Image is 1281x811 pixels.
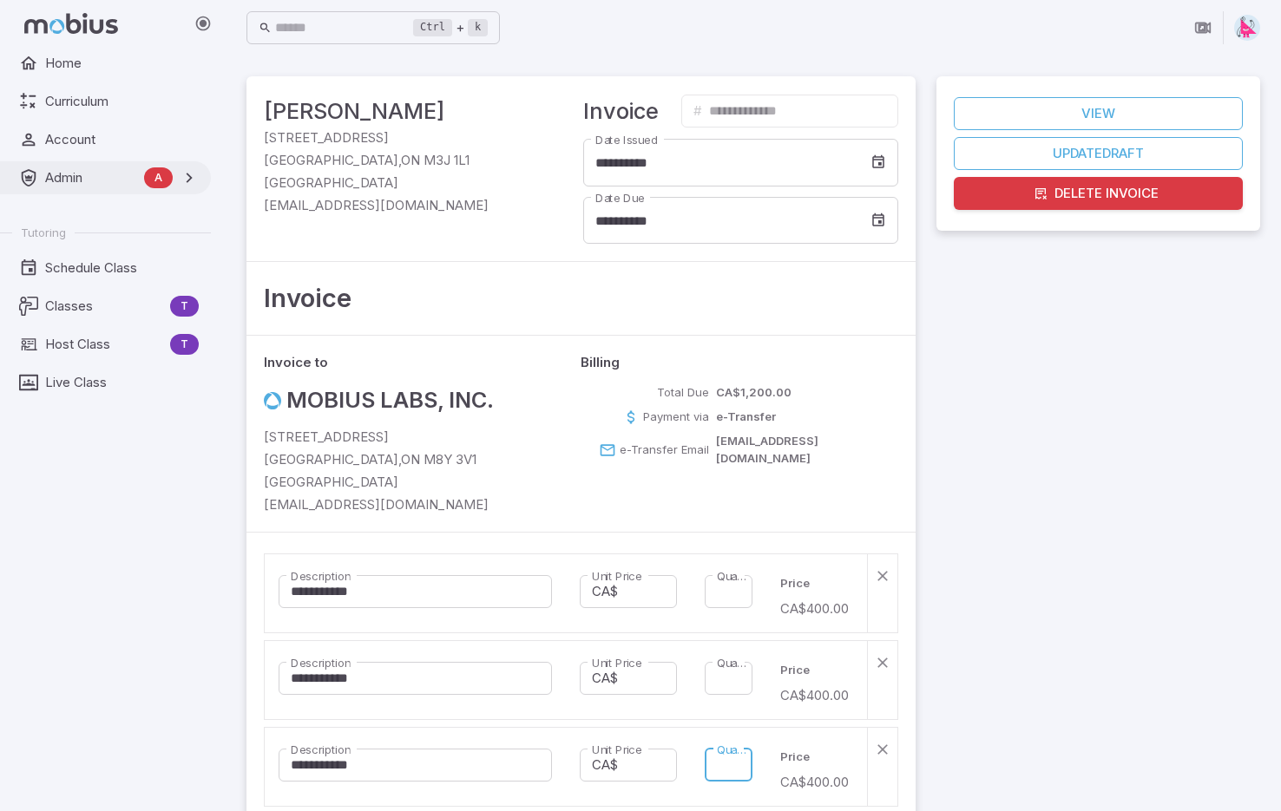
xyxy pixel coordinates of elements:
[592,669,618,688] p: CA$
[595,190,644,206] label: Date Due
[264,495,581,514] p: [EMAIL_ADDRESS][DOMAIN_NAME]
[413,19,452,36] kbd: Ctrl
[643,409,709,426] p: Payment via
[592,582,618,601] p: CA$
[468,19,488,36] kbd: k
[45,54,199,73] span: Home
[592,655,642,671] label: Unit Price
[780,686,853,705] p: CA$400.00
[780,662,853,679] p: Price
[264,151,581,170] p: [GEOGRAPHIC_DATA] , ON M3J 1L1
[264,353,581,372] p: Invoice to
[413,17,488,38] div: +
[716,409,776,426] p: e-Transfer
[264,173,581,193] p: [GEOGRAPHIC_DATA]
[780,749,853,766] p: Price
[954,177,1243,210] button: Delete Invoice
[264,450,581,469] p: [GEOGRAPHIC_DATA] , ON M8Y 3V1
[581,353,897,372] p: Billing
[1234,15,1260,41] img: right-triangle.svg
[954,137,1243,170] button: Updatedraft
[264,428,581,447] p: [STREET_ADDRESS]
[45,373,199,392] span: Live Class
[1186,11,1219,44] button: Join in Zoom Client
[144,169,173,186] span: A
[716,384,792,402] p: CA$1,200.00
[592,755,618,775] p: CA$
[45,130,199,149] span: Account
[264,128,581,147] p: [STREET_ADDRESS]
[264,196,581,215] p: [EMAIL_ADDRESS][DOMAIN_NAME]
[780,575,853,592] p: Price
[954,97,1243,130] a: View
[45,92,199,111] span: Curriculum
[583,94,674,128] h4: Invoice
[716,433,898,468] p: [EMAIL_ADDRESS][DOMAIN_NAME]
[264,94,581,128] h4: [PERSON_NAME]
[717,655,747,671] label: Quantity
[45,297,163,316] span: Classes
[291,655,350,671] label: Description
[45,258,199,278] span: Schedule Class
[45,335,163,354] span: Host Class
[286,384,494,417] h4: Mobius Labs, Inc.
[780,599,853,618] p: CA$400.00
[45,168,137,187] span: Admin
[620,441,709,459] p: e-Transfer Email
[592,568,642,585] label: Unit Price
[717,742,747,758] label: Quantity
[657,384,709,402] p: Total Due
[291,742,350,758] label: Description
[595,132,658,148] label: Date Issued
[291,568,350,585] label: Description
[170,336,199,353] span: T
[21,225,66,240] span: Tutoring
[264,279,898,317] h3: Invoice
[780,773,853,792] p: CA$400.00
[264,473,581,492] p: [GEOGRAPHIC_DATA]
[693,101,702,121] p: #
[592,742,642,758] label: Unit Price
[717,568,747,585] label: Quantity
[170,298,199,315] span: T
